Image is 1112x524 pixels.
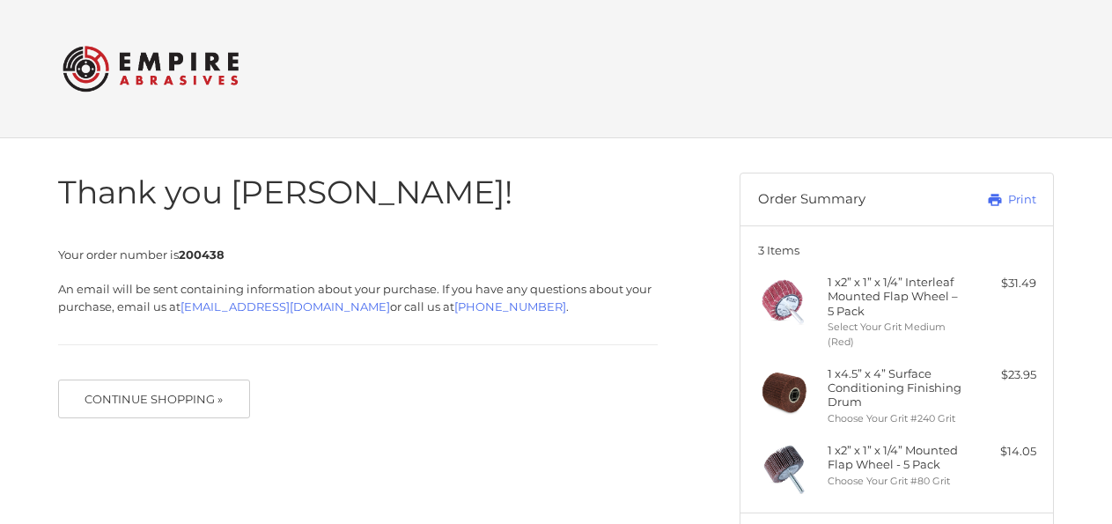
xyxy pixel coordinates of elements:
[58,282,652,314] span: An email will be sent containing information about your purchase. If you have any questions about...
[758,191,949,209] h3: Order Summary
[828,320,962,349] li: Select Your Grit Medium (Red)
[58,380,250,418] button: Continue Shopping »
[967,366,1036,384] div: $23.95
[58,173,658,212] h1: Thank you [PERSON_NAME]!
[179,247,225,262] strong: 200438
[58,247,225,262] span: Your order number is
[180,299,390,314] a: [EMAIL_ADDRESS][DOMAIN_NAME]
[967,443,1036,461] div: $14.05
[828,411,962,426] li: Choose Your Grit #240 Grit
[828,366,962,410] h4: 1 x 4.5” x 4” Surface Conditioning Finishing Drum
[948,191,1035,209] a: Print
[454,299,566,314] a: [PHONE_NUMBER]
[828,474,962,489] li: Choose Your Grit #80 Grit
[828,443,962,472] h4: 1 x 2” x 1” x 1/4” Mounted Flap Wheel - 5 Pack
[758,243,1036,257] h3: 3 Items
[63,34,239,103] img: Empire Abrasives
[828,275,962,318] h4: 1 x 2” x 1” x 1/4” Interleaf Mounted Flap Wheel – 5 Pack
[967,275,1036,292] div: $31.49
